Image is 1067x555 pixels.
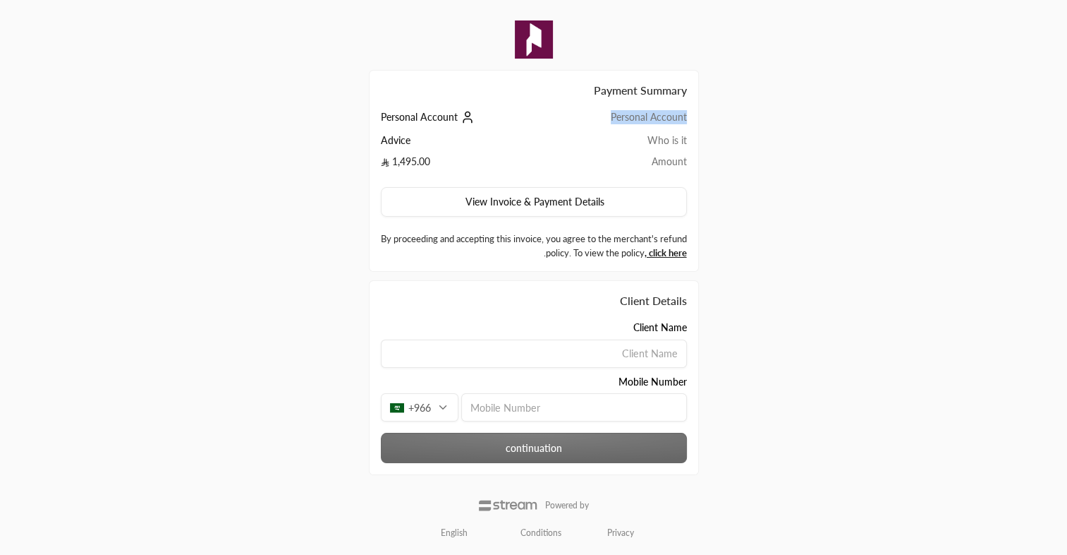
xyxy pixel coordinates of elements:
[381,82,687,99] h2: Payment Summary
[645,247,687,258] a: , click here
[381,111,477,123] a: Personal Account
[381,111,458,123] span: Personal Account
[381,340,687,368] input: Client Name
[381,133,552,155] td: Advice
[515,20,553,59] img: Company Logo
[381,292,687,309] div: Client Details
[607,527,634,539] a: Privacy
[381,187,687,217] button: View Invoice & Payment Details
[520,527,561,539] a: Conditions
[633,321,687,335] span: Client Name
[551,155,686,176] td: Amount
[461,393,687,422] input: Mobile Number
[618,375,687,389] span: Mobile Number
[408,400,431,415] font: +966
[545,500,589,511] p: Powered by
[392,155,430,167] font: 1,495.00
[441,527,468,538] font: English
[381,232,687,260] label: By proceeding and accepting this invoice, you agree to the merchant's refund policy. To view the ...
[551,133,686,155] td: Who is it
[551,110,686,133] td: Personal Account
